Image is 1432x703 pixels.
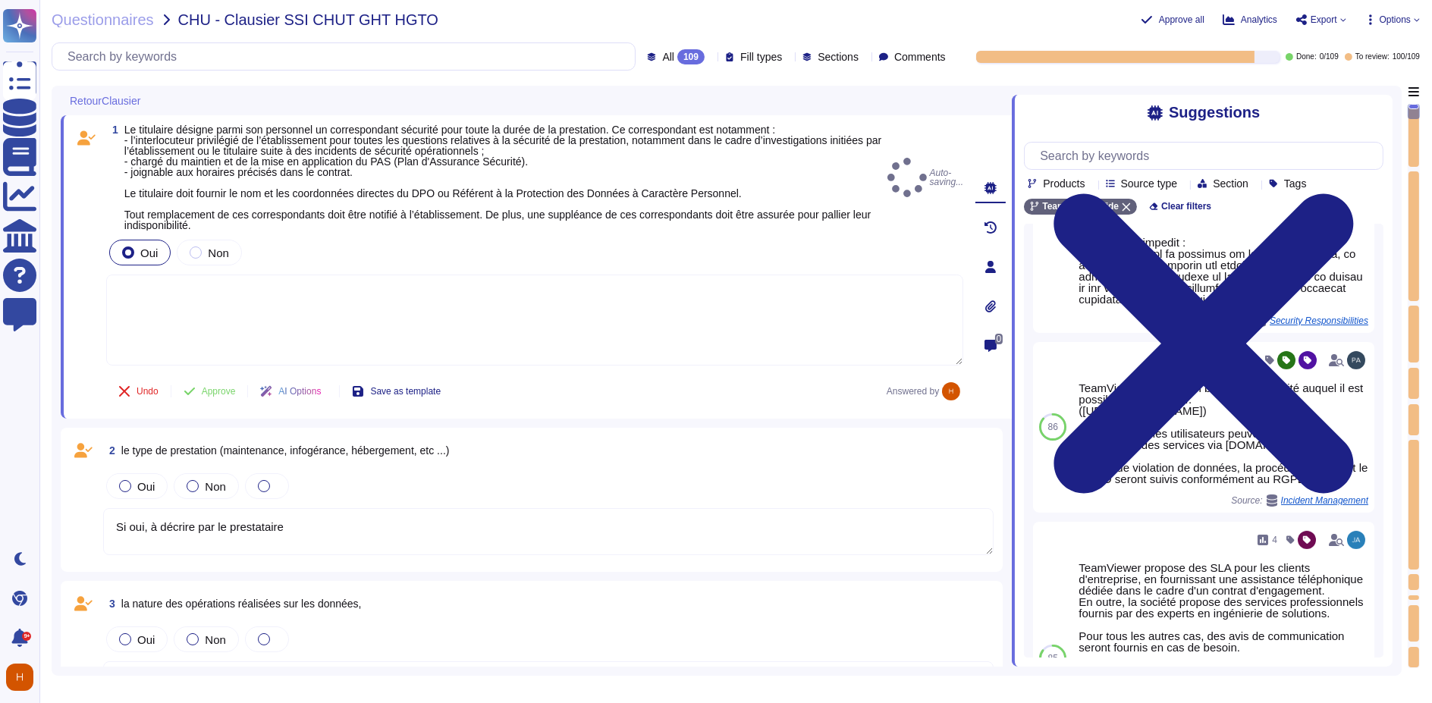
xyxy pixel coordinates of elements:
[140,246,158,259] span: Oui
[818,52,859,62] span: Sections
[208,246,229,259] span: Non
[662,52,674,62] span: All
[205,480,226,493] span: Non
[370,387,441,396] span: Save as template
[103,598,115,609] span: 3
[1320,53,1339,61] span: 0 / 109
[894,52,946,62] span: Comments
[121,598,362,610] span: la nature des opérations réalisées sur les données,
[106,124,118,135] span: 1
[1048,422,1058,432] span: 86
[1393,53,1420,61] span: 100 / 109
[1355,53,1390,61] span: To review:
[1032,143,1383,169] input: Search by keywords
[60,43,635,70] input: Search by keywords
[1048,654,1058,663] span: 85
[887,387,939,396] span: Answered by
[1241,15,1277,24] span: Analytics
[1141,14,1204,26] button: Approve all
[106,376,171,406] button: Undo
[1223,14,1277,26] button: Analytics
[1296,53,1317,61] span: Done:
[1159,15,1204,24] span: Approve all
[137,480,155,493] span: Oui
[121,444,450,457] span: le type de prestation (maintenance, infogérance, hébergement, etc ...)
[103,508,994,555] textarea: Si oui, à décrire par le prestataire
[887,158,963,196] span: Auto-saving...
[1311,15,1337,24] span: Export
[103,445,115,456] span: 2
[278,387,321,396] span: AI Options
[1347,351,1365,369] img: user
[202,387,236,396] span: Approve
[137,387,159,396] span: Undo
[124,124,881,231] span: Le titulaire désigne parmi son personnel un correspondant sécurité pour toute la durée de la pres...
[70,96,140,106] span: RetourClausier
[52,12,154,27] span: Questionnaires
[995,334,1003,344] span: 0
[178,12,438,27] span: CHU - Clausier SSI CHUT GHT HGTO
[740,52,782,62] span: Fill types
[6,664,33,691] img: user
[22,632,31,641] div: 9+
[677,49,705,64] div: 109
[340,376,453,406] button: Save as template
[1347,531,1365,549] img: user
[1380,15,1411,24] span: Options
[171,376,248,406] button: Approve
[3,661,44,694] button: user
[106,275,963,366] textarea: L'équipe de sécurité peut être contactée via [EMAIL_ADDRESS][DOMAIN_NAME] ou via les méthodes de ...
[942,382,960,400] img: user
[137,633,155,646] span: Oui
[205,633,226,646] span: Non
